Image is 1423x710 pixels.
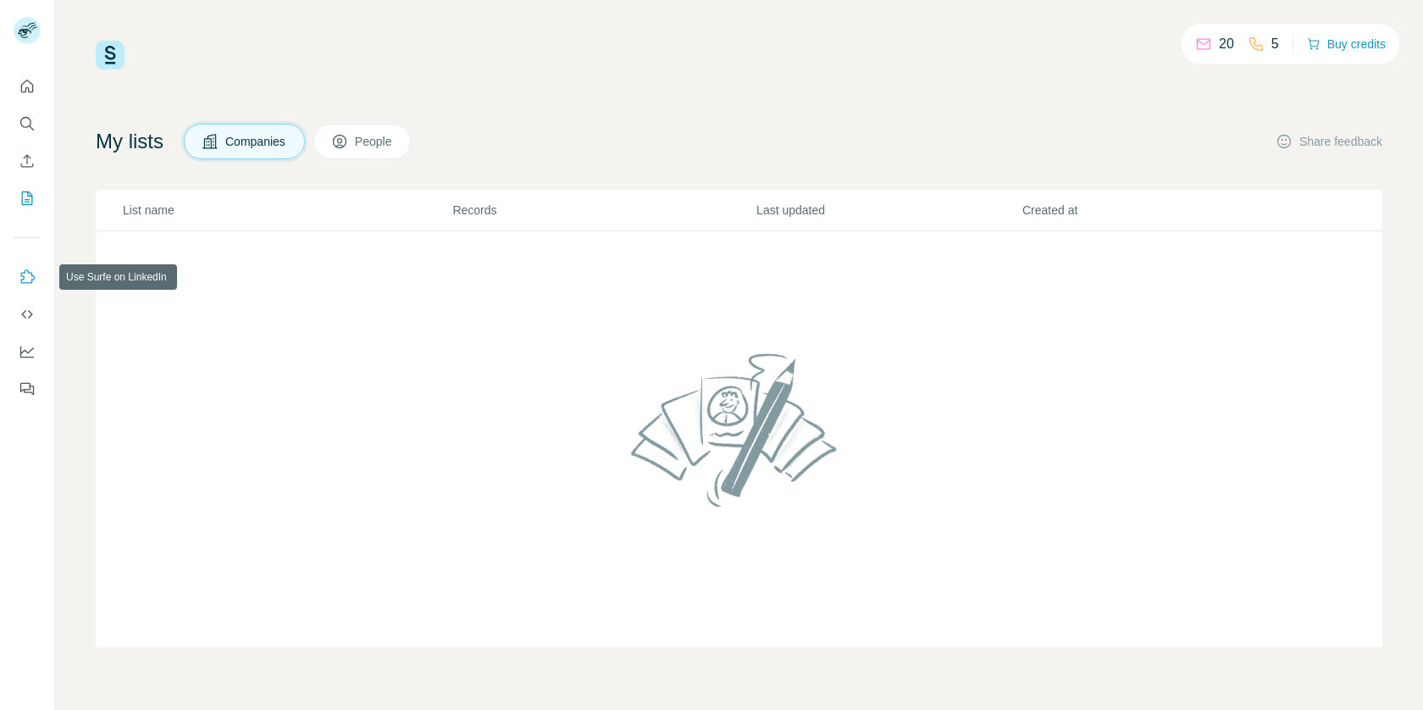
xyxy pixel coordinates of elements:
button: Enrich CSV [14,146,41,176]
button: Search [14,108,41,139]
button: Feedback [14,374,41,404]
p: Last updated [756,202,1021,219]
button: Use Surfe on LinkedIn [14,262,41,292]
h4: My lists [96,128,163,155]
button: Use Surfe API [14,299,41,330]
button: Buy credits [1307,32,1386,56]
button: Dashboard [14,336,41,367]
p: Records [452,202,755,219]
span: Companies [225,133,287,150]
img: Surfe Logo [96,41,125,69]
p: 5 [1271,34,1279,54]
span: People [355,133,394,150]
p: List name [123,202,451,219]
button: Share feedback [1276,133,1382,150]
button: Quick start [14,71,41,102]
p: 20 [1219,34,1234,54]
button: My lists [14,183,41,214]
p: Created at [1022,202,1287,219]
img: No lists found [624,339,855,520]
